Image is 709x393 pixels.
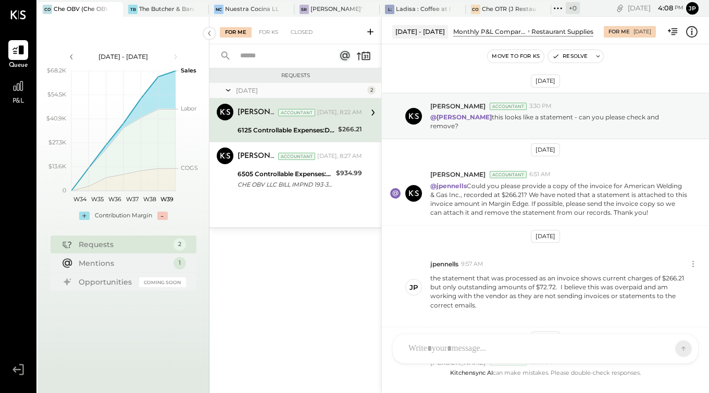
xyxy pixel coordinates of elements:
span: [PERSON_NAME] [430,102,486,110]
div: Accountant [278,153,315,160]
div: For Me [220,27,252,38]
div: copy link [615,3,625,14]
text: 0 [63,187,66,194]
span: pm [675,4,683,11]
div: Nuestra Cocina LLC - [GEOGRAPHIC_DATA] [225,5,279,14]
a: Queue [1,40,36,70]
div: Accountant [490,171,527,178]
div: Restaurant Supplies [531,27,593,36]
div: [DATE] [531,75,560,88]
div: SR [300,5,309,14]
button: Resolve [548,50,592,63]
div: Che OBV (Che OBV LLC) - Ignite [54,5,107,14]
div: Coming Soon [139,277,186,287]
text: Sales [181,67,196,74]
button: Move to for ks [488,50,544,63]
text: W39 [160,195,173,203]
div: 1 [173,257,186,269]
text: W37 [126,195,138,203]
div: $266.21 [338,124,362,134]
div: + 0 [566,2,580,14]
div: Requests [215,72,376,79]
div: 2 [173,238,186,251]
p: Could you please provide a copy of the invoice for American Welding & Gas Inc., recorded at $266.... [430,181,687,217]
div: Closed [285,27,318,38]
div: TB [128,5,138,14]
text: W38 [143,195,156,203]
div: For Me [608,28,630,35]
text: W35 [91,195,104,203]
div: [DATE] [236,86,365,95]
span: 6:51 AM [529,170,551,179]
div: 6505 Controllable Expenses:General & Administrative Expenses:Accounting & Bookkeeping [238,169,333,179]
text: W34 [73,195,87,203]
span: [PERSON_NAME] [430,170,486,179]
div: [PERSON_NAME]' Rooftop - Ignite [310,5,364,14]
div: The Butcher & Barrel (L Argento LLC) - [GEOGRAPHIC_DATA] [139,5,193,14]
div: CO [43,5,52,14]
div: [DATE], 8:27 AM [317,152,362,161]
div: For KS [254,27,283,38]
div: Che OTR (J Restaurant LLC) - Ignite [482,5,536,14]
div: Mentions [79,258,168,268]
span: 4 : 08 [652,3,673,13]
div: [PERSON_NAME] [238,107,276,118]
div: [DATE] [633,28,651,35]
span: 9:57 AM [461,260,483,268]
text: $54.5K [47,91,66,98]
div: 2 [367,86,376,94]
div: [DATE] [531,331,560,345]
div: L: [385,5,394,14]
div: [DATE] [531,230,560,243]
text: $13.6K [48,163,66,170]
div: [PERSON_NAME] [238,151,276,162]
div: [DATE] - [DATE] [79,52,168,61]
div: Contribution Margin [95,212,152,220]
text: COGS [181,164,198,171]
div: + [79,212,90,220]
div: Monthly P&L Comparison [453,27,526,36]
span: jpennells [430,260,458,268]
span: Queue [9,61,28,70]
p: the statement that was processed as an invoice shows current charges of $266.21 but only outstand... [430,274,687,318]
strong: @[PERSON_NAME] [430,113,492,121]
div: [DATE], 8:22 AM [317,108,362,117]
strong: @jpennells [430,182,467,190]
div: Accountant [278,109,315,116]
text: $40.9K [46,115,66,122]
p: this looks like a statement - can you please check and remove? [430,113,687,130]
div: 6125 Controllable Expenses:Direct Operating Expenses:Restaurant Supplies [238,125,335,136]
text: W36 [108,195,121,203]
div: jp [409,283,418,292]
text: $68.2K [47,67,66,74]
div: [DATE] [628,3,683,13]
div: Requests [79,239,168,250]
div: Ladisa : Coffee at Lola's [396,5,450,14]
div: $934.99 [336,168,362,178]
text: Labor [181,105,196,112]
div: CHE OBV LLC BILL IMPND 193-3821157 CHE OBV LLC 071725 [URL][DOMAIN_NAME] [238,179,333,190]
span: 3:30 PM [529,102,552,110]
div: [DATE] [531,143,560,156]
div: NC [214,5,223,14]
text: $27.3K [48,139,66,146]
button: jp [686,2,699,15]
div: [DATE] - [DATE] [392,25,448,38]
div: - [157,212,168,220]
div: Accountant [490,103,527,110]
a: P&L [1,76,36,106]
div: Opportunities [79,277,134,287]
div: CO [471,5,480,14]
span: P&L [13,97,24,106]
